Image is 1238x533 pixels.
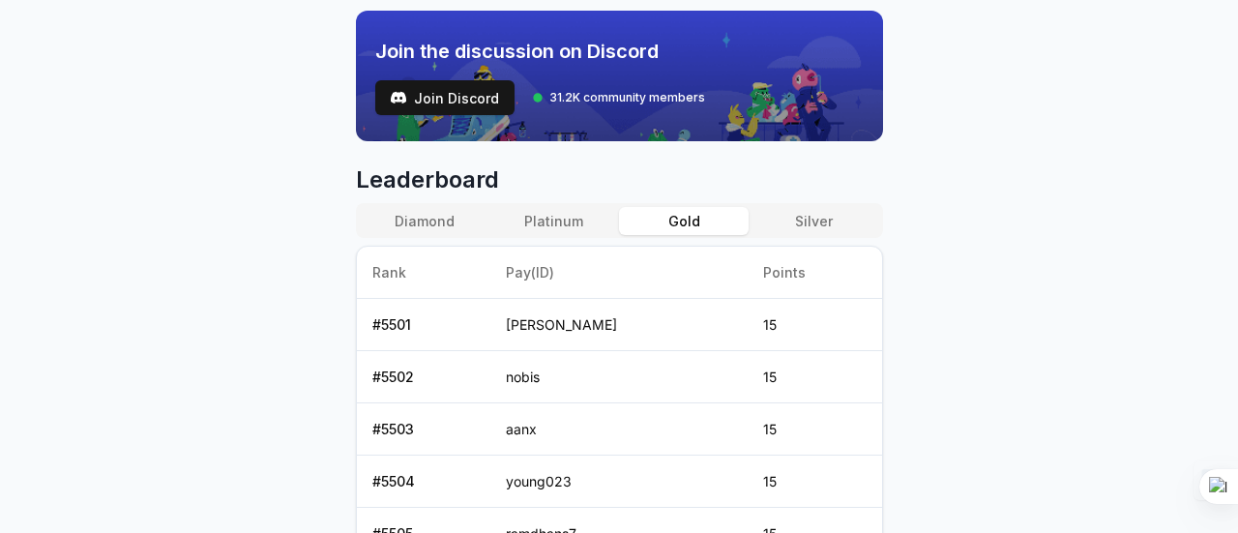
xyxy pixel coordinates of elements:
td: [PERSON_NAME] [490,299,749,351]
td: 15 [748,299,881,351]
span: Join the discussion on Discord [375,38,705,65]
img: discord_banner [356,11,883,141]
img: test [391,90,406,105]
td: young023 [490,456,749,508]
td: # 5503 [357,403,490,456]
td: 15 [748,456,881,508]
span: 31.2K community members [549,90,705,105]
td: # 5502 [357,351,490,403]
button: Gold [619,207,749,235]
span: Leaderboard [356,164,883,195]
td: 15 [748,403,881,456]
td: nobis [490,351,749,403]
th: Points [748,247,881,299]
th: Pay(ID) [490,247,749,299]
button: Silver [749,207,878,235]
span: Join Discord [414,88,499,108]
button: Join Discord [375,80,515,115]
td: # 5504 [357,456,490,508]
button: Platinum [489,207,619,235]
td: # 5501 [357,299,490,351]
a: testJoin Discord [375,80,515,115]
button: Diamond [360,207,489,235]
td: aanx [490,403,749,456]
td: 15 [748,351,881,403]
th: Rank [357,247,490,299]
